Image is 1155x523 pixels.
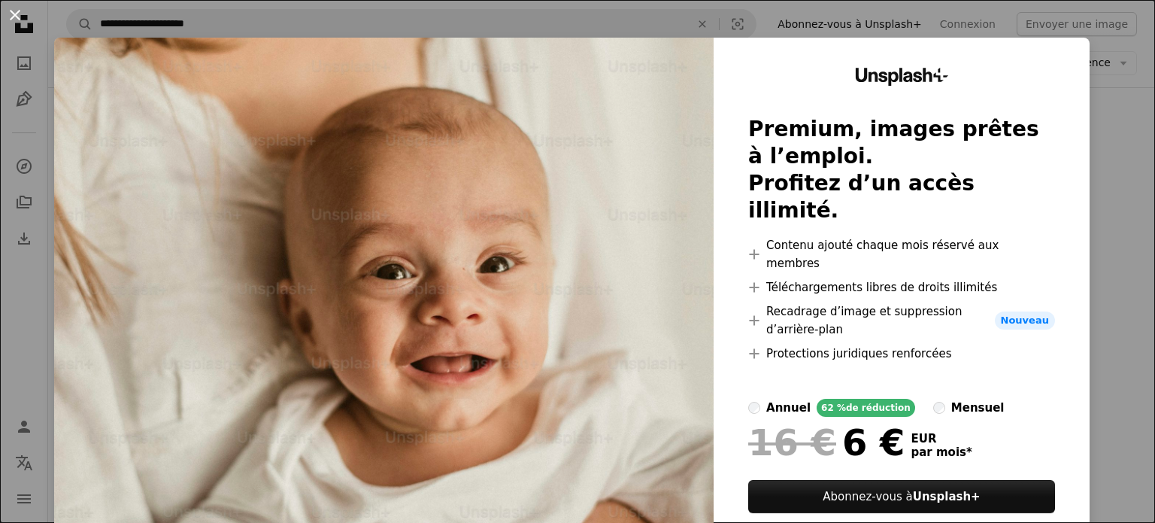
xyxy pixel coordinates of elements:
[748,423,905,462] div: 6 €
[911,445,972,459] span: par mois *
[748,345,1055,363] li: Protections juridiques renforcées
[748,402,760,414] input: annuel62 %de réduction
[748,278,1055,296] li: Téléchargements libres de droits illimités
[748,423,836,462] span: 16 €
[766,399,811,417] div: annuel
[913,490,981,503] strong: Unsplash+
[995,312,1055,330] span: Nouveau
[748,480,1055,513] button: Abonnez-vous àUnsplash+
[911,432,972,445] span: EUR
[951,399,1005,417] div: mensuel
[748,303,1055,339] li: Recadrage d’image et suppression d’arrière-plan
[817,399,915,417] div: 62 % de réduction
[748,236,1055,272] li: Contenu ajouté chaque mois réservé aux membres
[748,116,1055,224] h2: Premium, images prêtes à l’emploi. Profitez d’un accès illimité.
[933,402,945,414] input: mensuel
